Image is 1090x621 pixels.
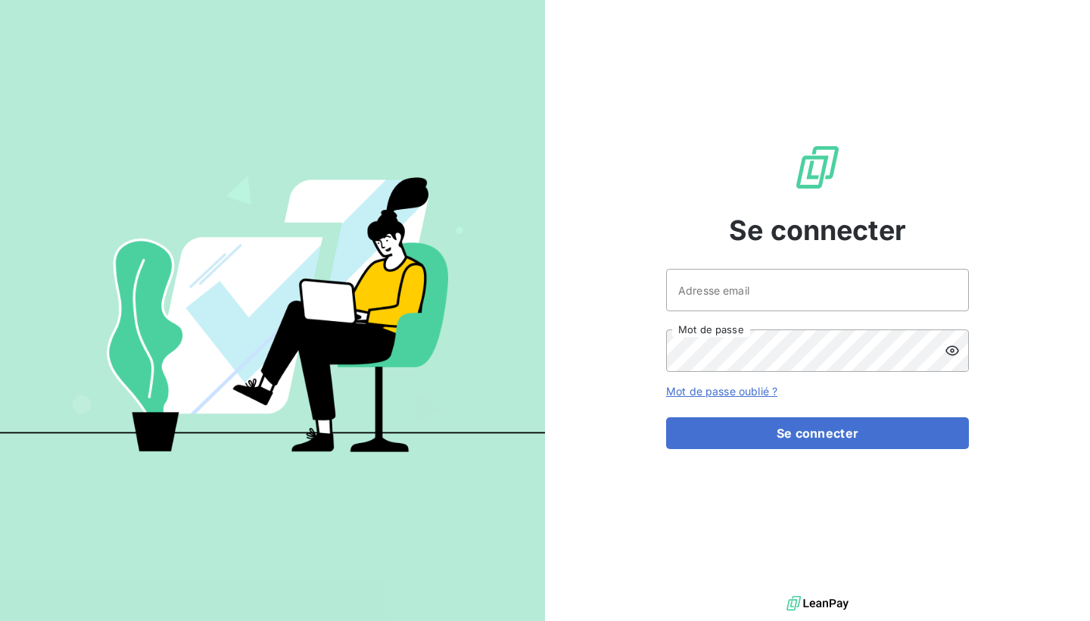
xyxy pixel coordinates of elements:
[666,385,777,398] a: Mot de passe oublié ?
[729,210,906,251] span: Se connecter
[786,592,849,615] img: logo
[666,417,969,449] button: Se connecter
[793,143,842,192] img: Logo LeanPay
[666,269,969,311] input: placeholder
